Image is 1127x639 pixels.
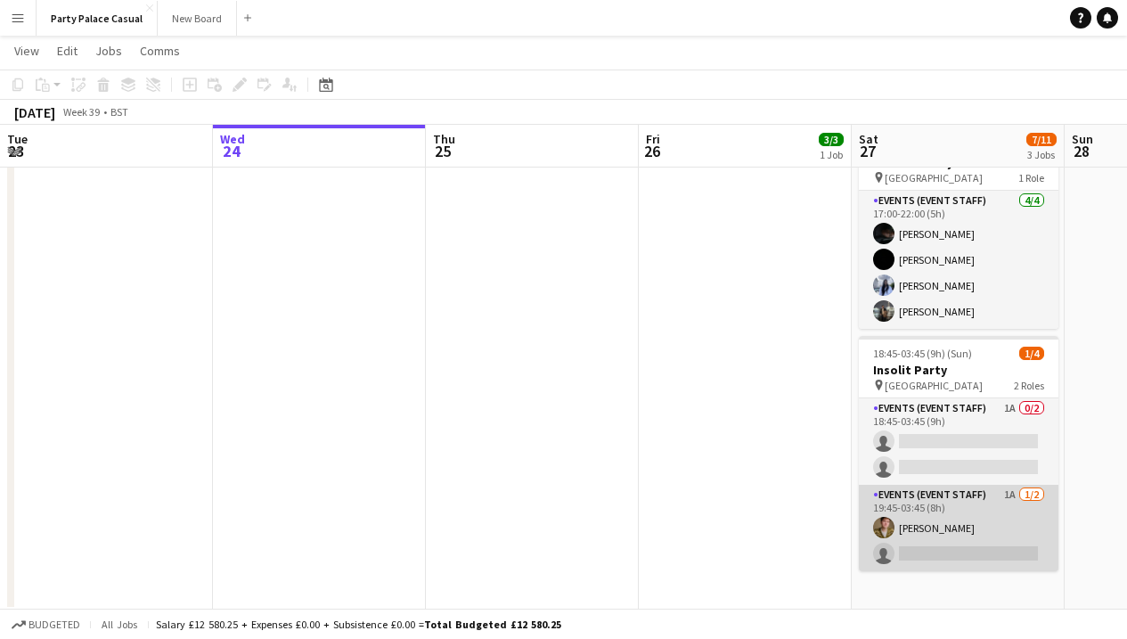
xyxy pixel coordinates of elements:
[1069,141,1093,161] span: 28
[1026,133,1057,146] span: 7/11
[220,131,245,147] span: Wed
[643,141,660,161] span: 26
[859,336,1058,571] app-job-card: 18:45-03:45 (9h) (Sun)1/4Insolit Party [GEOGRAPHIC_DATA]2 RolesEvents (Event Staff)1A0/218:45-03:...
[29,619,80,631] span: Budgeted
[856,141,878,161] span: 27
[59,105,103,119] span: Week 39
[819,133,844,146] span: 3/3
[885,379,983,392] span: [GEOGRAPHIC_DATA]
[98,618,141,631] span: All jobs
[140,43,180,59] span: Comms
[156,618,561,631] div: Salary £12 580.25 + Expenses £0.00 + Subsistence £0.00 =
[7,131,28,147] span: Tue
[859,362,1058,378] h3: Insolit Party
[110,105,128,119] div: BST
[430,141,455,161] span: 25
[57,43,78,59] span: Edit
[646,131,660,147] span: Fri
[885,171,983,184] span: [GEOGRAPHIC_DATA]
[14,103,55,121] div: [DATE]
[859,485,1058,571] app-card-role: Events (Event Staff)1A1/219:45-03:45 (8h)[PERSON_NAME]
[88,39,129,62] a: Jobs
[859,191,1058,329] app-card-role: Events (Event Staff)4/417:00-22:00 (5h)[PERSON_NAME][PERSON_NAME][PERSON_NAME][PERSON_NAME]
[7,39,46,62] a: View
[1019,347,1044,360] span: 1/4
[158,1,237,36] button: New Board
[1014,379,1044,392] span: 2 Roles
[95,43,122,59] span: Jobs
[4,141,28,161] span: 23
[1018,171,1044,184] span: 1 Role
[14,43,39,59] span: View
[820,148,843,161] div: 1 Job
[50,39,85,62] a: Edit
[859,128,1058,329] app-job-card: 17:00-22:00 (5h)4/4Parto S Party [GEOGRAPHIC_DATA]1 RoleEvents (Event Staff)4/417:00-22:00 (5h)[P...
[859,131,878,147] span: Sat
[217,141,245,161] span: 24
[9,615,83,635] button: Budgeted
[424,618,561,631] span: Total Budgeted £12 580.25
[873,347,972,360] span: 18:45-03:45 (9h) (Sun)
[1072,131,1093,147] span: Sun
[133,39,187,62] a: Comms
[433,131,455,147] span: Thu
[1027,148,1056,161] div: 3 Jobs
[37,1,158,36] button: Party Palace Casual
[859,398,1058,485] app-card-role: Events (Event Staff)1A0/218:45-03:45 (9h)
